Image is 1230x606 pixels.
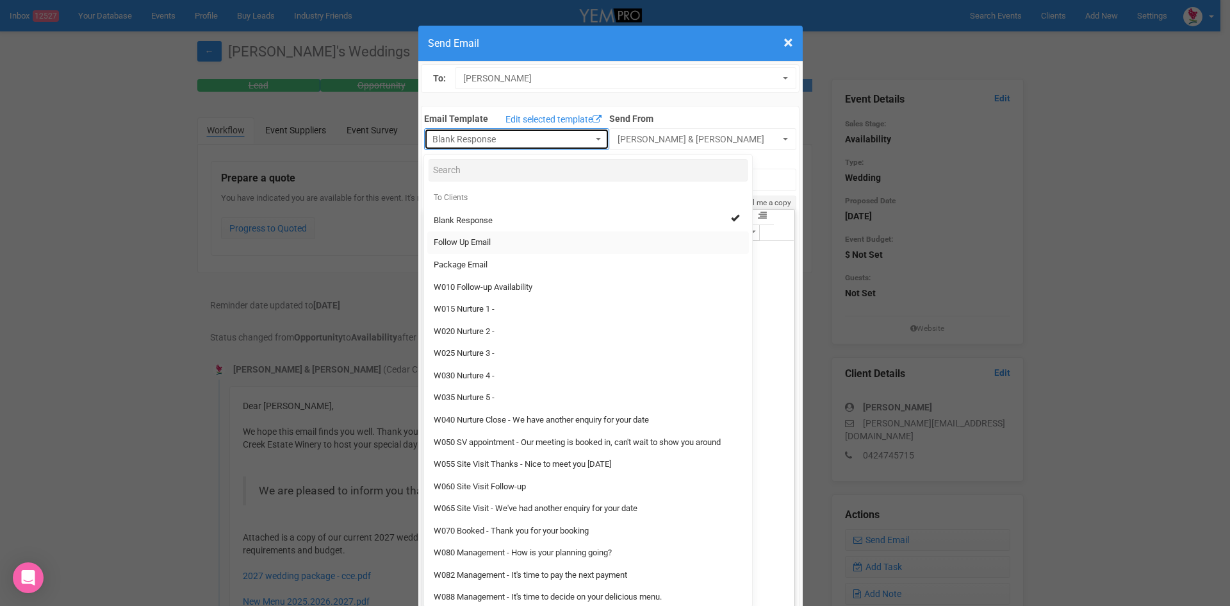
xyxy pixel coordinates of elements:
span: Blank Response [434,215,493,227]
span: [PERSON_NAME] & [PERSON_NAME] [618,133,780,146]
span: W082 Management - It's time to pay the next payment [434,569,627,582]
h4: Send Email [428,35,793,51]
span: W015 Nurture 1 - [434,303,495,316]
span: W080 Management - How is your planning going? [434,547,612,559]
span: W088 Management - It's time to decide on your delicious menu. [434,591,662,603]
span: W070 Booked - Thank you for your booking [434,525,589,537]
span: W030 Nurture 4 - [434,370,495,382]
span: W020 Nurture 2 - [434,326,495,338]
span: [PERSON_NAME] [463,72,780,85]
span: W025 Nurture 3 - [434,348,495,360]
span: Email me a copy [736,198,791,208]
label: Send From [609,110,797,125]
span: W065 Site Visit - We've had another enquiry for your date [434,503,637,515]
span: W010 Follow-up Availability [434,282,532,294]
span: W055 Site Visit Thanks - Nice to meet you [DATE] [434,459,611,471]
span: W050 SV appointment - Our meeting is booked in, can't wait to show you around [434,437,721,449]
label: Subject [424,150,796,165]
input: Search [429,159,748,181]
span: Package Email [434,259,488,271]
span: × [783,32,793,53]
div: Open Intercom Messenger [13,562,44,593]
span: Blank Response [432,133,593,146]
span: Follow Up Email [434,237,491,249]
label: To: [433,72,446,85]
span: W060 Site Visit Follow-up [434,481,526,493]
label: Email Template [424,112,488,125]
button: Align Right [750,210,773,225]
span: W040 Nurture Close - We have another enquiry for your date [434,414,649,426]
span: To Clients [434,193,468,202]
a: Edit selected template [502,112,605,128]
span: W035 Nurture 5 - [434,392,495,404]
